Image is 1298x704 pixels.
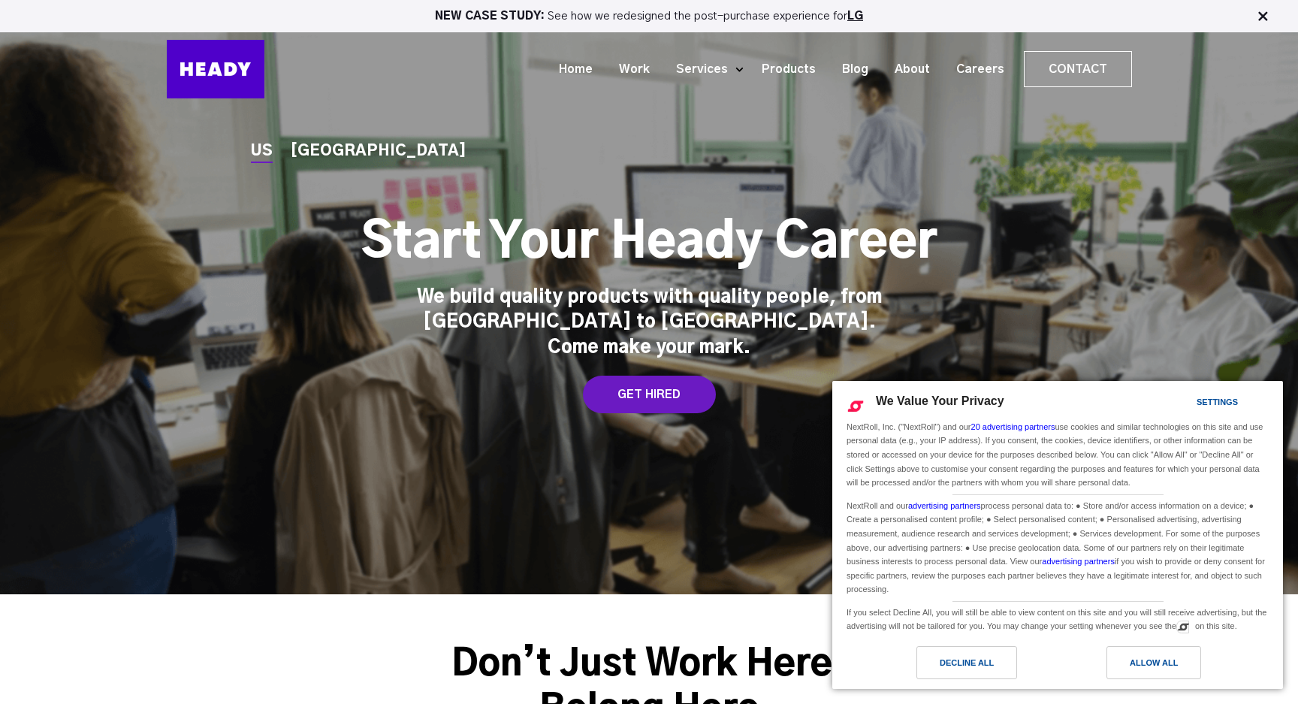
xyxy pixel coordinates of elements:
[823,56,876,83] a: Blog
[841,646,1058,687] a: Decline All
[1170,390,1206,418] a: Settings
[971,422,1055,431] a: 20 advertising partners
[1042,557,1115,566] a: advertising partners
[844,495,1272,598] div: NextRoll and our process personal data to: ● Store and/or access information on a device; ● Creat...
[435,11,548,22] strong: NEW CASE STUDY:
[251,144,273,159] a: US
[940,654,994,671] div: Decline All
[361,213,937,273] h1: Start Your Heady Career
[1130,654,1178,671] div: Allow All
[416,286,882,361] div: We build quality products with quality people, from [GEOGRAPHIC_DATA] to [GEOGRAPHIC_DATA]. Come ...
[908,501,981,510] a: advertising partners
[1025,52,1131,86] a: Contact
[540,56,600,83] a: Home
[291,144,466,159] a: [GEOGRAPHIC_DATA]
[1255,9,1270,24] img: Close Bar
[600,56,657,83] a: Work
[1058,646,1274,687] a: Allow All
[7,11,1291,22] p: See how we redesigned the post-purchase experience for
[844,602,1272,635] div: If you select Decline All, you will still be able to view content on this site and you will still...
[167,40,264,98] img: Heady_Logo_Web-01 (1)
[279,51,1132,87] div: Navigation Menu
[937,56,1012,83] a: Careers
[876,56,937,83] a: About
[876,394,1004,407] span: We Value Your Privacy
[847,11,863,22] a: LG
[743,56,823,83] a: Products
[844,418,1272,491] div: NextRoll, Inc. ("NextRoll") and our use cookies and similar technologies on this site and use per...
[657,56,735,83] a: Services
[583,376,716,413] a: GET HIRED
[1197,394,1238,410] div: Settings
